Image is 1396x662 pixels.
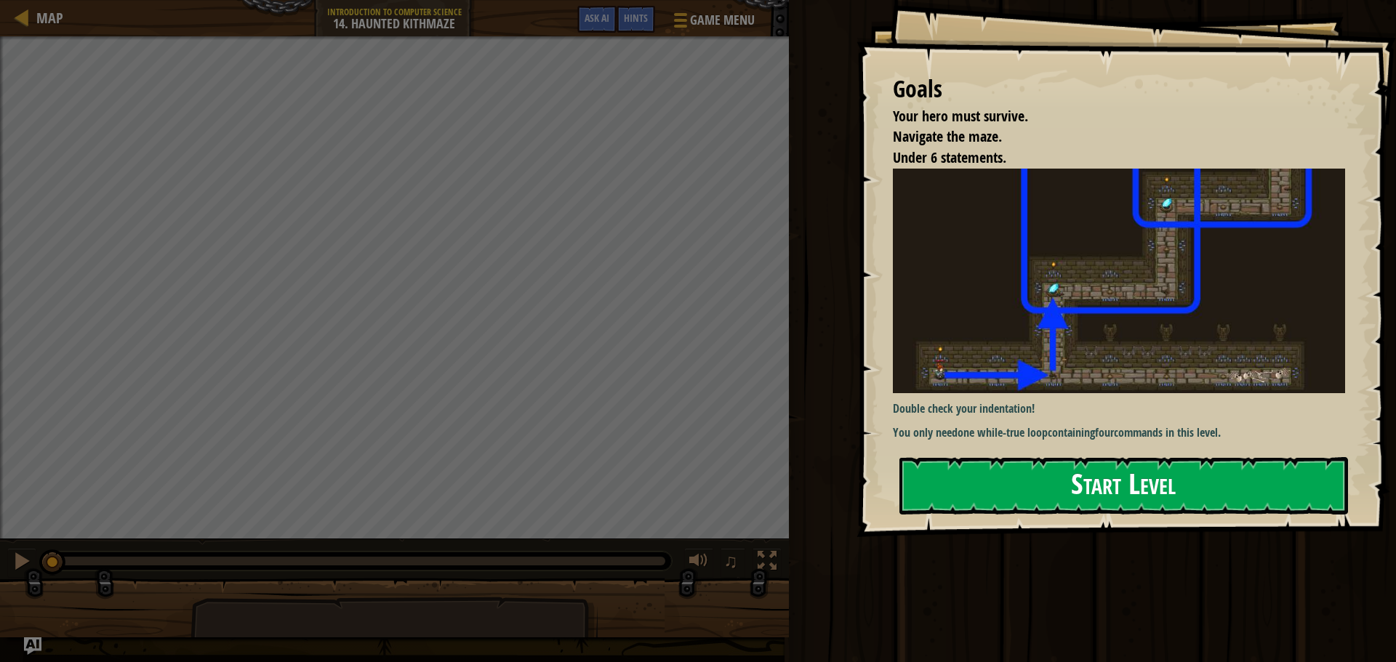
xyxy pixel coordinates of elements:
[624,11,648,25] span: Hints
[24,637,41,655] button: Ask AI
[721,548,745,578] button: ♫
[875,126,1341,148] li: Navigate the maze.
[958,424,974,440] strong: one
[893,400,1356,417] p: Double check your indentation!
[29,8,63,28] a: Map
[893,169,1356,393] img: Haunted kithmaze
[875,148,1341,169] li: Under 6 statements.
[662,6,763,40] button: Game Menu
[875,106,1341,127] li: Your hero must survive.
[36,8,63,28] span: Map
[893,148,1006,167] span: Under 6 statements.
[723,550,738,572] span: ♫
[753,548,782,578] button: Toggle fullscreen
[7,548,36,578] button: Ctrl + P: Pause
[893,126,1002,146] span: Navigate the maze.
[899,457,1348,514] button: Start Level
[893,106,1028,126] span: Your hero must survive.
[690,11,755,30] span: Game Menu
[893,73,1345,106] div: Goals
[893,424,1356,441] p: You only need containing commands in this level.
[684,548,713,578] button: Adjust volume
[977,424,1048,440] strong: while-true loop
[577,6,617,33] button: Ask AI
[1095,424,1114,440] strong: four
[585,11,609,25] span: Ask AI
